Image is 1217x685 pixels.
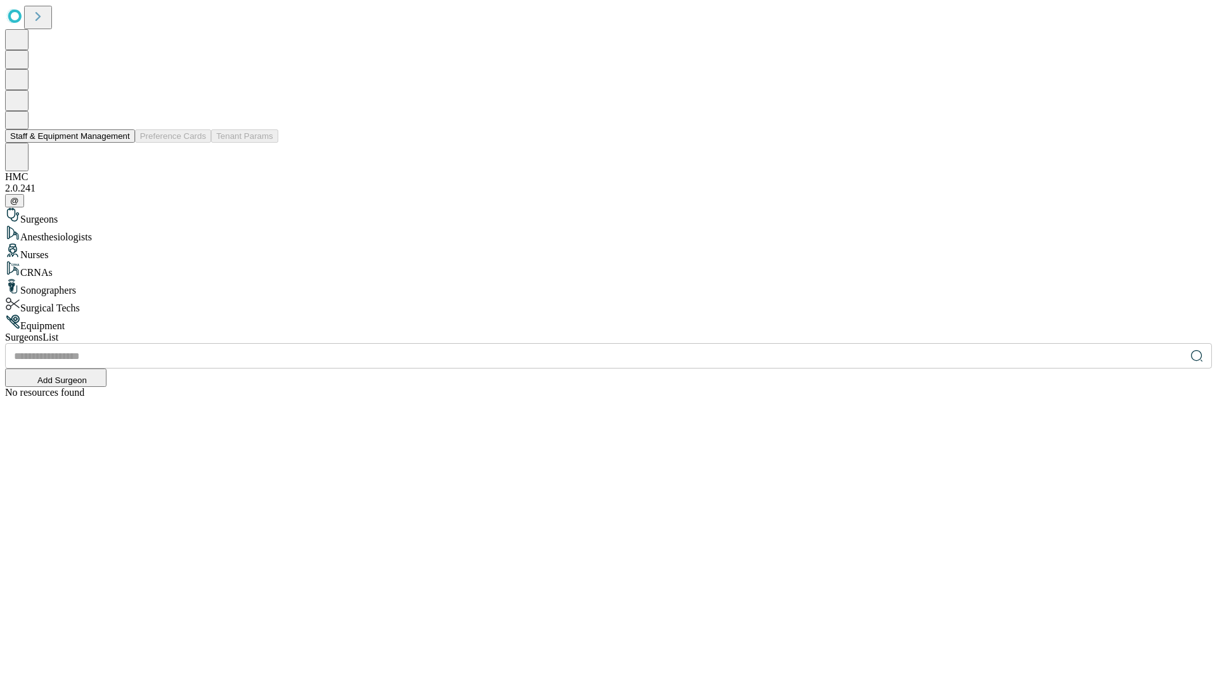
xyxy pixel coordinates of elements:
[10,196,19,205] span: @
[5,278,1212,296] div: Sonographers
[5,314,1212,332] div: Equipment
[5,369,106,387] button: Add Surgeon
[135,129,211,143] button: Preference Cards
[211,129,278,143] button: Tenant Params
[5,225,1212,243] div: Anesthesiologists
[5,129,135,143] button: Staff & Equipment Management
[5,183,1212,194] div: 2.0.241
[5,261,1212,278] div: CRNAs
[5,387,1212,398] div: No resources found
[5,171,1212,183] div: HMC
[37,375,87,385] span: Add Surgeon
[5,207,1212,225] div: Surgeons
[5,332,1212,343] div: Surgeons List
[5,194,24,207] button: @
[5,243,1212,261] div: Nurses
[5,296,1212,314] div: Surgical Techs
